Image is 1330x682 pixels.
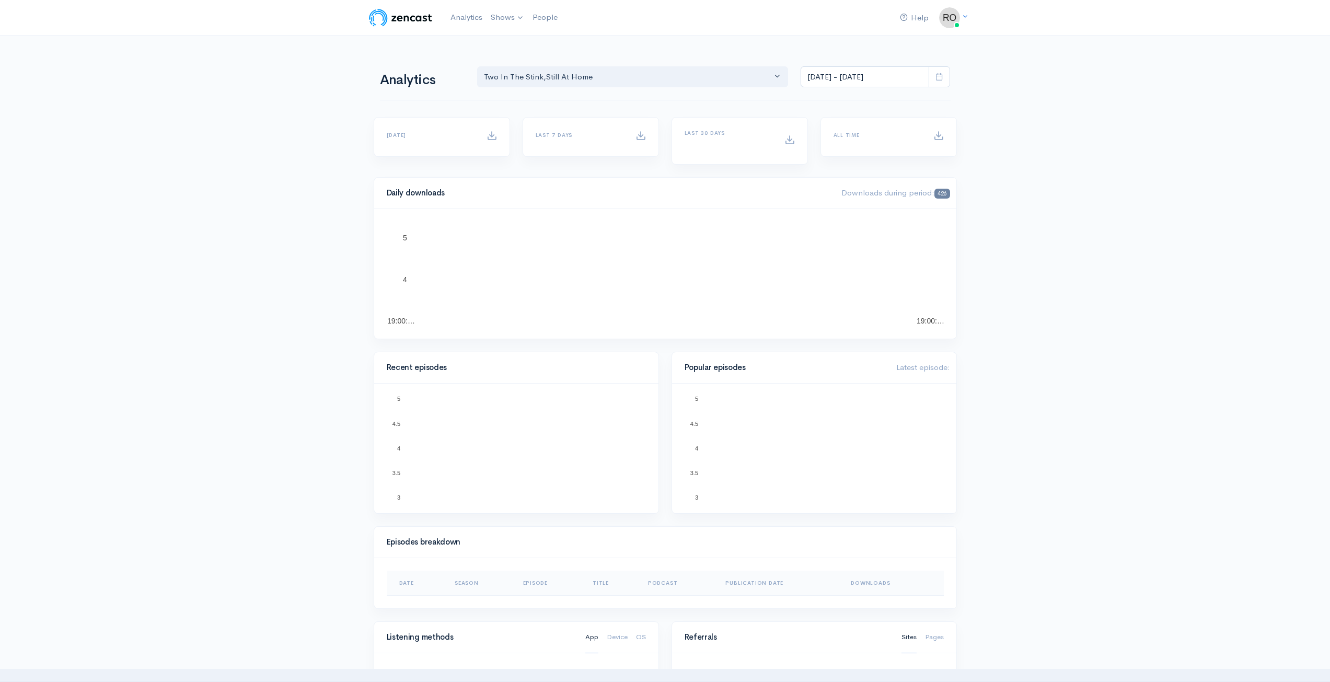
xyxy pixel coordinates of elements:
h4: Recent episodes [387,363,640,372]
a: Sites [901,621,917,653]
text: 5 [403,234,407,242]
text: 4 [397,445,400,452]
img: ... [939,7,960,28]
h4: Episodes breakdown [387,538,938,547]
text: 3 [695,494,698,501]
text: 3 [397,494,400,501]
span: 426 [934,189,950,199]
input: analytics date range selector [801,66,929,88]
text: 3.5 [690,470,698,476]
text: 5 [397,396,400,402]
h4: Daily downloads [387,189,829,198]
a: Pages [925,621,944,653]
svg: A chart. [387,222,944,326]
a: Device [607,621,628,653]
th: Episode [515,571,585,596]
text: 4.5 [690,420,698,426]
a: Help [896,7,933,29]
h4: Listening methods [387,633,573,642]
th: Title [584,571,640,596]
h6: Last 7 days [536,132,623,138]
h6: [DATE] [387,132,474,138]
th: Publication Date [717,571,842,596]
text: 4 [403,275,407,284]
th: Date [387,571,446,596]
a: People [528,6,562,29]
a: App [585,621,598,653]
h4: Referrals [685,633,889,642]
a: OS [636,621,646,653]
h6: Last 30 days [685,130,772,136]
svg: A chart. [387,396,646,501]
th: Podcast [640,571,718,596]
text: 4.5 [392,420,400,426]
th: Season [446,571,515,596]
div: Two In The Stink , Still At Home [484,71,772,83]
text: 19:00:… [917,317,944,325]
a: Shows [487,6,528,29]
span: Downloads during period: [841,188,950,198]
text: 4 [695,445,698,452]
span: Latest episode: [896,362,950,372]
h4: Popular episodes [685,363,884,372]
img: ZenCast Logo [367,7,434,28]
th: Downloads [842,571,943,596]
a: Analytics [446,6,487,29]
button: Two In The Stink, Still At Home [477,66,789,88]
h6: All time [834,132,921,138]
text: 5 [695,396,698,402]
text: 3.5 [392,470,400,476]
h1: Analytics [380,73,465,88]
svg: A chart. [685,396,944,501]
text: 19:00:… [387,317,415,325]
